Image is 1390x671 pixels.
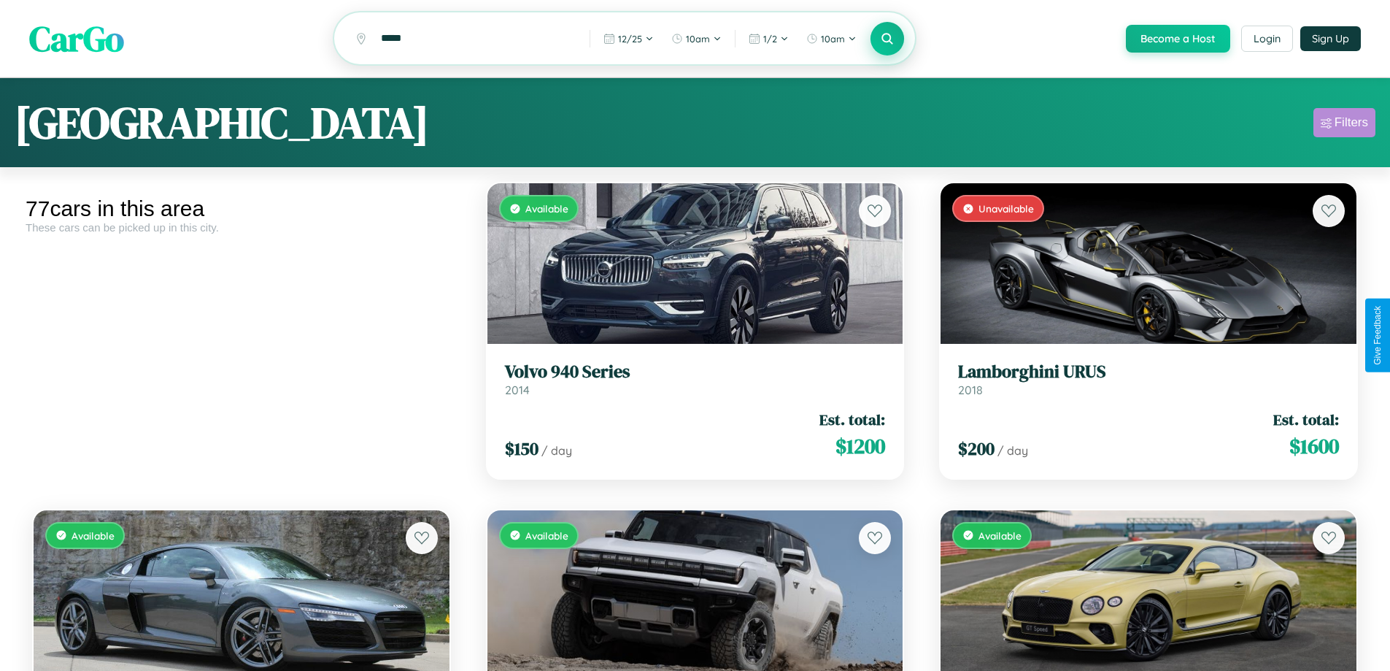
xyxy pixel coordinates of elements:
h3: Volvo 940 Series [505,361,886,383]
span: 1 / 2 [763,33,777,45]
button: Login [1241,26,1293,52]
span: Available [978,529,1022,542]
span: / day [541,443,572,458]
span: Est. total: [819,409,885,430]
div: These cars can be picked up in this city. [26,221,457,234]
span: 2018 [958,383,983,397]
button: Sign Up [1300,26,1361,51]
span: 2014 [505,383,530,397]
div: Give Feedback [1372,306,1383,365]
span: Available [525,529,568,542]
a: Lamborghini URUS2018 [958,361,1339,397]
span: 10am [821,33,845,45]
div: 77 cars in this area [26,196,457,221]
span: Available [525,202,568,215]
span: Unavailable [978,202,1034,215]
span: Est. total: [1273,409,1339,430]
span: $ 200 [958,437,995,461]
span: $ 1200 [835,432,885,461]
span: 10am [686,33,710,45]
h3: Lamborghini URUS [958,361,1339,383]
span: 12 / 25 [618,33,642,45]
button: 12/25 [596,27,661,50]
span: $ 150 [505,437,538,461]
button: 1/2 [741,27,796,50]
h1: [GEOGRAPHIC_DATA] [15,93,429,153]
div: Filters [1335,115,1368,130]
a: Volvo 940 Series2014 [505,361,886,397]
span: CarGo [29,15,124,63]
span: $ 1600 [1289,432,1339,461]
button: Become a Host [1126,25,1230,53]
button: 10am [664,27,729,50]
button: 10am [799,27,864,50]
span: / day [997,443,1028,458]
span: Available [72,529,115,542]
button: Filters [1313,108,1375,137]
